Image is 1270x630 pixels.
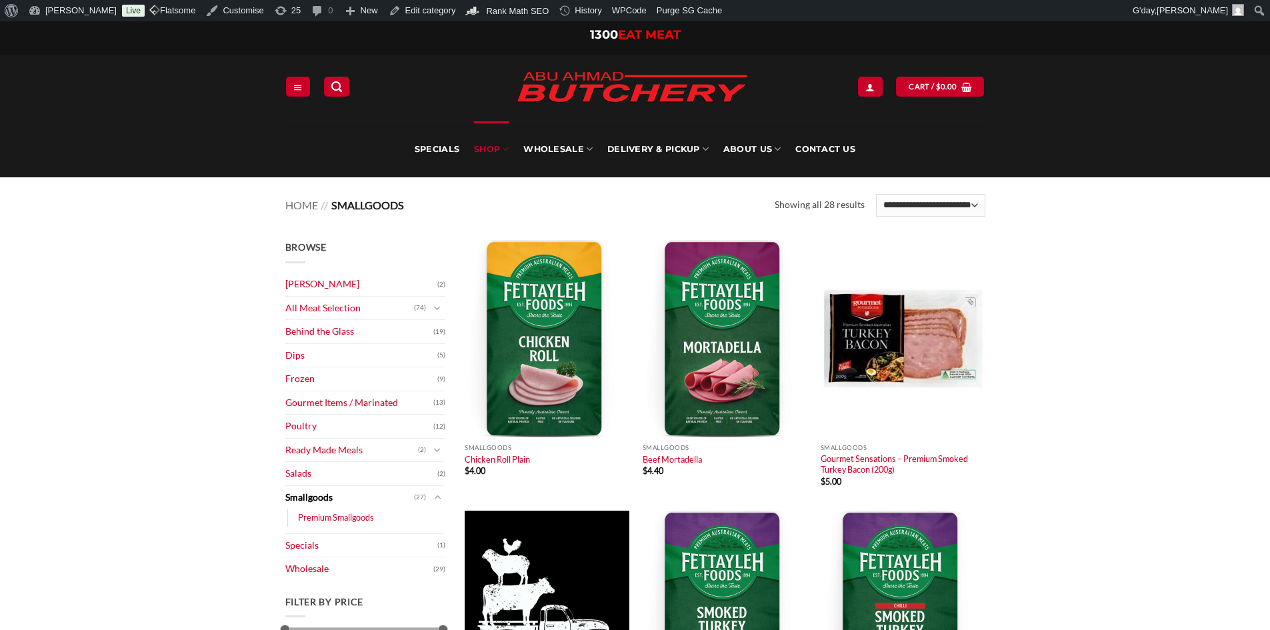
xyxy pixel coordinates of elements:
a: [PERSON_NAME] [285,273,437,296]
bdi: 4.00 [465,465,485,476]
a: Behind the Glass [285,320,433,343]
a: About Us [723,121,781,177]
span: $ [643,465,647,476]
span: Cart / [909,81,957,93]
span: Rank Math SEO [486,6,549,16]
span: (29) [433,559,445,579]
span: (5) [437,345,445,365]
span: $ [821,476,825,487]
p: Smallgoods [821,444,985,451]
a: Salads [285,462,437,485]
img: Avatar of Zacky Kawtharani [1232,4,1244,16]
span: $ [465,465,469,476]
span: (2) [437,464,445,484]
a: My account [858,77,882,96]
a: Chicken Roll Plain [465,454,530,465]
span: (9) [437,369,445,389]
span: (27) [414,487,426,507]
a: Gourmet Sensations – Premium Smoked Turkey Bacon (200g) [821,453,985,475]
span: // [321,199,328,211]
a: Wholesale [285,557,433,581]
button: Toggle [429,443,445,457]
img: Beef Mortadella [643,240,807,437]
a: View cart [896,77,984,96]
span: (12) [433,417,445,437]
p: Showing all 28 results [775,197,865,213]
span: (2) [437,275,445,295]
span: $ [936,81,941,93]
a: Specials [415,121,459,177]
a: Smallgoods [285,486,414,509]
img: Chicken Roll Plain [465,240,629,437]
bdi: 0.00 [936,82,957,91]
select: Shop order [876,194,985,217]
button: Toggle [429,301,445,315]
p: Smallgoods [643,444,807,451]
a: Contact Us [795,121,855,177]
a: Frozen [285,367,437,391]
span: Filter by price [285,596,364,607]
a: Search [324,77,349,96]
a: Wholesale [523,121,593,177]
a: Ready Made Meals [285,439,418,462]
span: [PERSON_NAME] [1157,5,1228,15]
a: All Meat Selection [285,297,414,320]
bdi: 4.40 [643,465,663,476]
a: Dips [285,344,437,367]
a: Home [285,199,318,211]
a: Poultry [285,415,433,438]
a: Menu [286,77,310,96]
a: Beef Mortadella [643,454,702,465]
span: Smallgoods [331,199,404,211]
a: 1300EAT MEAT [590,27,681,42]
a: Gourmet Items / Marinated [285,391,433,415]
a: Delivery & Pickup [607,121,709,177]
a: Specials [285,534,437,557]
a: SHOP [474,121,509,177]
a: Premium Smallgoods [298,509,374,526]
button: Toggle [429,490,445,505]
a: Live [122,5,145,17]
span: Browse [285,241,327,253]
span: (13) [433,393,445,413]
p: Smallgoods [465,444,629,451]
span: (19) [433,322,445,342]
span: (74) [414,298,426,318]
span: (2) [418,440,426,460]
span: 1300 [590,27,618,42]
img: Abu Ahmad Butchery [505,63,759,113]
span: (1) [437,535,445,555]
img: Gourmet Sensations – Premium Smoked Turkey Bacon (200g) [821,240,985,437]
bdi: 5.00 [821,476,841,487]
span: EAT MEAT [618,27,681,42]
